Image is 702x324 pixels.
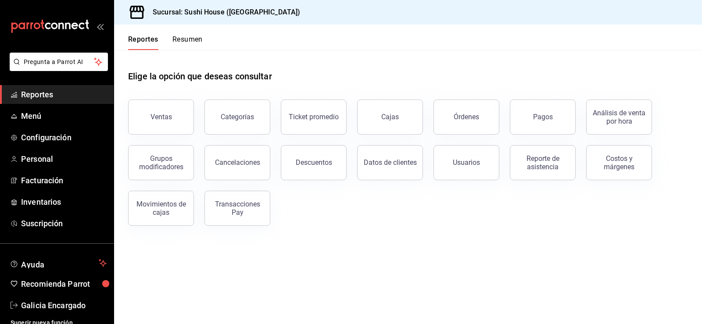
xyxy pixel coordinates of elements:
[586,100,652,135] button: Análisis de venta por hora
[281,145,347,180] button: Descuentos
[21,110,107,122] span: Menú
[381,112,399,122] div: Cajas
[128,145,194,180] button: Grupos modificadores
[128,70,272,83] h1: Elige la opción que deseas consultar
[221,113,254,121] div: Categorías
[204,145,270,180] button: Cancelaciones
[364,158,417,167] div: Datos de clientes
[97,23,104,30] button: open_drawer_menu
[21,153,107,165] span: Personal
[433,100,499,135] button: Órdenes
[6,64,108,73] a: Pregunta a Parrot AI
[128,191,194,226] button: Movimientos de cajas
[134,200,188,217] div: Movimientos de cajas
[21,89,107,100] span: Reportes
[453,158,480,167] div: Usuarios
[21,174,107,186] span: Facturación
[128,35,203,50] div: navigation tabs
[21,299,107,311] span: Galicia Encargado
[150,113,172,121] div: Ventas
[510,100,576,135] button: Pagos
[24,57,94,67] span: Pregunta a Parrot AI
[296,158,332,167] div: Descuentos
[21,196,107,208] span: Inventarios
[204,100,270,135] button: Categorías
[134,154,188,171] div: Grupos modificadores
[289,113,339,121] div: Ticket promedio
[454,113,479,121] div: Órdenes
[433,145,499,180] button: Usuarios
[128,35,158,50] button: Reportes
[586,145,652,180] button: Costos y márgenes
[510,145,576,180] button: Reporte de asistencia
[204,191,270,226] button: Transacciones Pay
[357,100,423,135] a: Cajas
[281,100,347,135] button: Ticket promedio
[128,100,194,135] button: Ventas
[10,53,108,71] button: Pregunta a Parrot AI
[21,217,107,229] span: Suscripción
[533,113,553,121] div: Pagos
[172,35,203,50] button: Resumen
[516,154,570,171] div: Reporte de asistencia
[592,154,646,171] div: Costos y márgenes
[357,145,423,180] button: Datos de clientes
[21,132,107,143] span: Configuración
[210,200,265,217] div: Transacciones Pay
[21,278,107,290] span: Recomienda Parrot
[215,158,260,167] div: Cancelaciones
[21,258,95,268] span: Ayuda
[592,109,646,125] div: Análisis de venta por hora
[146,7,300,18] h3: Sucursal: Sushi House ([GEOGRAPHIC_DATA])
